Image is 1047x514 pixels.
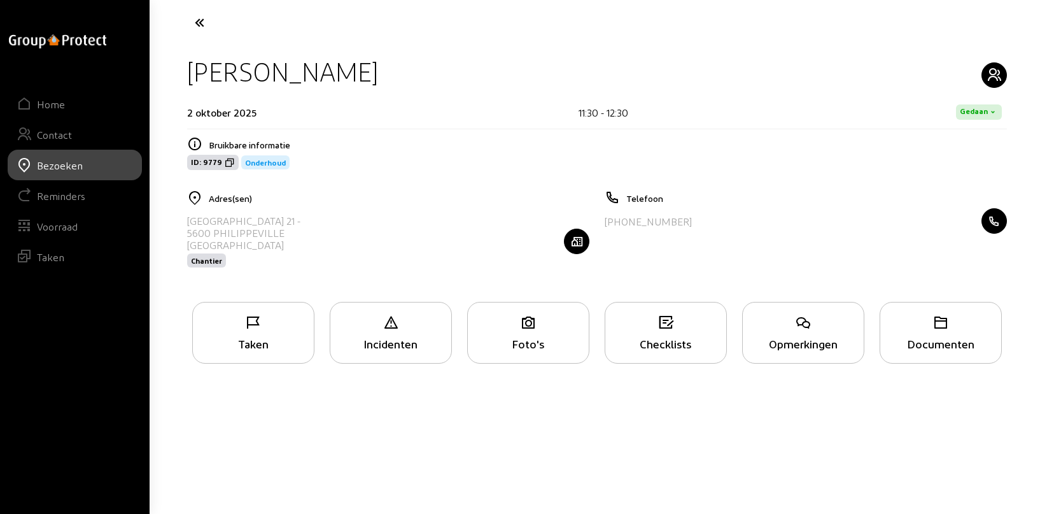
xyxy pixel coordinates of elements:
[187,106,256,118] div: 2 oktober 2025
[605,337,726,350] div: Checklists
[626,193,1007,204] h5: Telefoon
[37,220,78,232] div: Voorraad
[245,158,286,167] span: Onderhoud
[8,119,142,150] a: Contact
[37,159,83,171] div: Bezoeken
[880,337,1001,350] div: Documenten
[468,337,589,350] div: Foto's
[187,239,300,251] div: [GEOGRAPHIC_DATA]
[8,89,142,119] a: Home
[209,139,1007,150] h5: Bruikbare informatie
[579,106,628,118] div: 11:30 - 12:30
[8,180,142,211] a: Reminders
[193,337,314,350] div: Taken
[960,107,988,117] span: Gedaan
[209,193,589,204] h5: Adres(sen)
[330,337,451,350] div: Incidenten
[187,215,300,227] div: [GEOGRAPHIC_DATA] 21 -
[191,157,222,168] span: ID: 9779
[9,34,106,48] img: logo-oneline.png
[605,215,692,227] div: [PHONE_NUMBER]
[37,251,64,263] div: Taken
[37,98,65,110] div: Home
[743,337,864,350] div: Opmerkingen
[37,129,72,141] div: Contact
[187,55,378,88] div: [PERSON_NAME]
[8,241,142,272] a: Taken
[8,211,142,241] a: Voorraad
[191,256,222,265] span: Chantier
[37,190,85,202] div: Reminders
[187,227,300,239] div: 5600 PHILIPPEVILLE
[8,150,142,180] a: Bezoeken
